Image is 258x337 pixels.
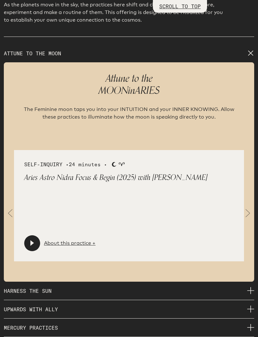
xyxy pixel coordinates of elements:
[69,161,107,168] span: 24 minutes •
[4,319,254,337] p: MERCURY PRACTICES
[24,160,234,168] div: SELF-INQUIRY •
[128,82,135,99] span: in
[4,45,254,62] p: ATTUNE TO THE MOON
[4,282,254,300] p: HARNESS THE SUN
[159,3,201,10] p: SCROLL TO TOP
[4,300,254,319] p: UPWARDS WITH ALLY
[44,239,96,247] a: About this practice +
[17,106,241,137] p: The Feminine moon taps you into your INTUITION and your INNER KNOWING. Allow these practices to i...
[24,173,234,182] p: Aries Astro Nidra Focus & Begin (2025) with [PERSON_NAME]
[106,70,153,87] span: Attune to the
[14,72,244,103] p: MOON ARIES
